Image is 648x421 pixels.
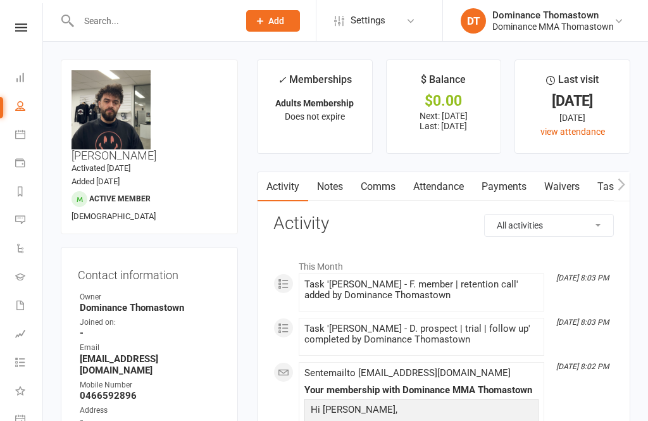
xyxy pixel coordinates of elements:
a: view attendance [540,127,605,137]
div: Task '[PERSON_NAME] - D. prospect | trial | follow up' completed by Dominance Thomastown [304,324,539,345]
div: DT [461,8,486,34]
a: Attendance [404,172,473,201]
div: $0.00 [398,94,490,108]
i: [DATE] 8:03 PM [556,318,609,327]
span: Active member [89,194,151,203]
a: Activity [258,172,308,201]
a: People [15,93,44,122]
div: [DATE] [526,111,618,125]
p: Next: [DATE] Last: [DATE] [398,111,490,131]
div: Dominance MMA Thomastown [492,21,614,32]
div: Joined on: [80,317,221,329]
a: Payments [15,150,44,179]
p: Hi [PERSON_NAME], [308,402,535,420]
span: [DEMOGRAPHIC_DATA] [72,211,156,221]
i: ✓ [278,74,286,86]
div: Last visit [546,72,599,94]
span: Sent email to [EMAIL_ADDRESS][DOMAIN_NAME] [304,367,511,379]
div: Memberships [278,72,352,95]
strong: 0466592896 [80,390,221,401]
div: Mobile Number [80,379,221,391]
div: Address [80,405,221,417]
a: Assessments [15,321,44,349]
a: Dashboard [15,65,44,93]
li: This Month [273,253,614,273]
input: Search... [75,12,230,30]
div: Dominance Thomastown [492,9,614,21]
time: Added [DATE] [72,177,120,186]
strong: [EMAIL_ADDRESS][DOMAIN_NAME] [80,353,221,376]
img: image1755079373.png [72,70,151,149]
strong: Dominance Thomastown [80,302,221,313]
a: Calendar [15,122,44,150]
span: Does not expire [285,111,345,122]
button: Add [246,10,300,32]
div: Task '[PERSON_NAME] - F. member | retention call' added by Dominance Thomastown [304,279,539,301]
span: Settings [351,6,385,35]
a: What's New [15,378,44,406]
a: Notes [308,172,352,201]
h3: [PERSON_NAME] [72,70,227,162]
div: $ Balance [421,72,466,94]
span: Add [268,16,284,26]
time: Activated [DATE] [72,163,130,173]
a: Tasks [589,172,633,201]
i: [DATE] 8:03 PM [556,273,609,282]
a: Payments [473,172,535,201]
div: [DATE] [526,94,618,108]
a: Waivers [535,172,589,201]
div: Your membership with Dominance MMA Thomastown [304,385,539,396]
i: [DATE] 8:02 PM [556,362,609,371]
strong: Adults Membership [275,98,354,108]
strong: - [80,327,221,339]
div: Email [80,342,221,354]
h3: Activity [273,214,614,234]
a: Reports [15,179,44,207]
h3: Contact information [78,264,221,282]
div: Owner [80,291,221,303]
a: Comms [352,172,404,201]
